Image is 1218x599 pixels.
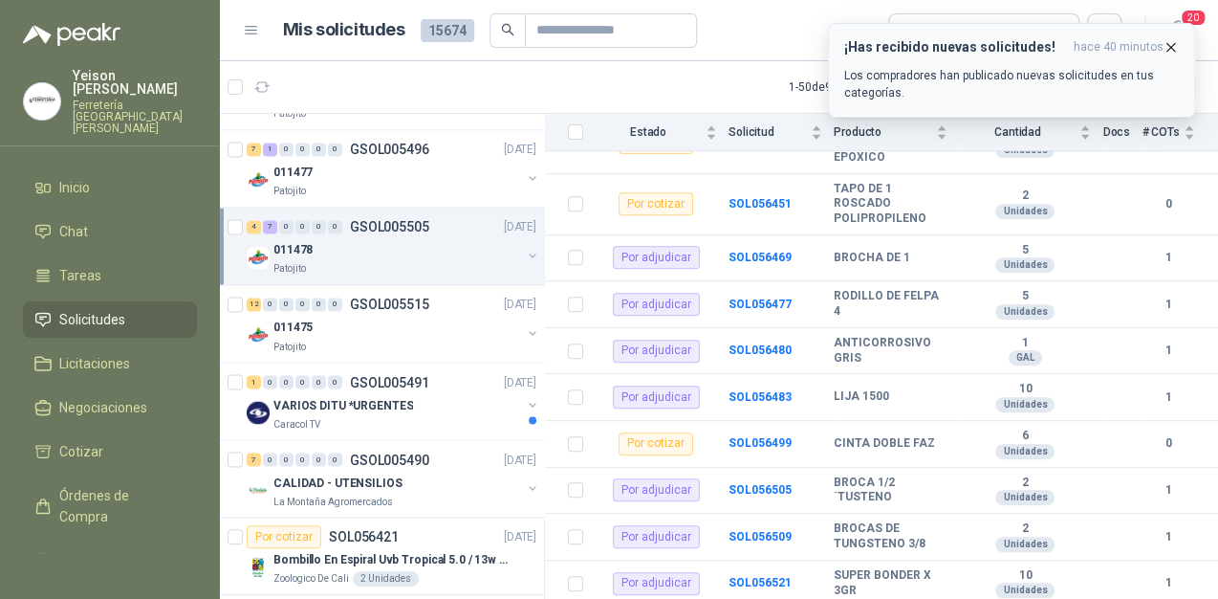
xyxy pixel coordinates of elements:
[247,375,261,388] div: 1
[729,197,792,211] a: SOL056451
[247,323,270,346] img: Company Logo
[247,370,540,432] a: 1 0 0 0 0 0 GSOL005491[DATE] Company LogoVARIOS DITU *URGENTESCaracol TV
[247,453,261,466] div: 7
[995,537,1055,552] div: Unidades
[279,220,294,233] div: 0
[295,453,310,466] div: 0
[729,114,834,151] th: Solicitud
[729,436,792,450] a: SOL056499
[328,220,342,233] div: 0
[328,453,342,466] div: 0
[729,251,792,264] a: SOL056469
[995,583,1055,598] div: Unidades
[73,69,197,96] p: Yeison [PERSON_NAME]
[789,72,913,102] div: 1 - 50 de 9024
[295,143,310,156] div: 0
[273,551,511,569] p: Bombillo En Espiral Uvb Tropical 5.0 / 13w Reptiles (ectotermos)
[619,433,693,455] div: Por cotizar
[23,257,197,294] a: Tareas
[273,319,313,337] p: 011475
[24,83,60,120] img: Company Logo
[279,298,294,311] div: 0
[263,453,277,466] div: 0
[729,344,792,357] a: SOL056480
[729,390,792,404] a: SOL056483
[295,298,310,311] div: 0
[1142,434,1195,453] b: 0
[959,243,1091,258] b: 5
[23,389,197,426] a: Negociaciones
[1142,388,1195,407] b: 1
[613,246,700,269] div: Por adjudicar
[247,448,540,509] a: 7 0 0 0 0 0 GSOL005490[DATE] Company LogoCALIDAD - UTENSILIOSLa Montaña Agromercados
[504,141,536,159] p: [DATE]
[263,143,277,156] div: 1
[247,215,540,277] a: 4 7 0 0 0 0 GSOL005505[DATE] Company Logo011478Patojito
[959,568,1091,584] b: 10
[959,289,1091,304] b: 5
[247,138,540,199] a: 7 1 0 0 0 0 GSOL005496[DATE] Company Logo011477Patojito
[834,389,889,405] b: LIJA 1500
[729,298,792,311] a: SOL056477
[613,293,700,316] div: Por adjudicar
[504,218,536,236] p: [DATE]
[613,340,700,363] div: Por adjudicar
[959,382,1091,397] b: 10
[504,451,536,469] p: [DATE]
[834,289,947,319] b: RODILLO DE FELPA 4
[59,309,125,330] span: Solicitudes
[273,241,313,259] p: 011478
[1009,350,1042,366] div: GAL
[995,257,1055,273] div: Unidades
[263,220,277,233] div: 7
[247,168,270,191] img: Company Logo
[283,16,405,44] h1: Mis solicitudes
[995,444,1055,459] div: Unidades
[844,67,1179,101] p: Los compradores han publicado nuevas solicitudes en tus categorías.
[59,221,88,242] span: Chat
[729,483,792,497] a: SOL056505
[504,373,536,391] p: [DATE]
[959,476,1091,491] b: 2
[995,397,1055,412] div: Unidades
[312,298,326,311] div: 0
[247,143,261,156] div: 7
[834,336,947,366] b: ANTICORROSIVO GRIS
[995,304,1055,320] div: Unidades
[263,298,277,311] div: 0
[729,530,792,544] a: SOL056509
[59,550,130,571] span: Remisiones
[959,189,1091,204] b: 2
[312,453,326,466] div: 0
[247,246,270,269] img: Company Logo
[613,572,700,595] div: Por adjudicar
[1142,249,1195,267] b: 1
[273,396,413,414] p: VARIOS DITU *URGENTES
[501,23,514,36] span: search
[273,339,306,354] p: Patojito
[613,386,700,409] div: Por adjudicar
[328,143,342,156] div: 0
[23,433,197,470] a: Cotizar
[421,19,474,42] span: 15674
[595,114,729,151] th: Estado
[247,556,270,579] img: Company Logo
[834,521,947,551] b: BROCAS DE TUNGSTENO 3/8
[59,177,90,198] span: Inicio
[279,375,294,388] div: 0
[247,220,261,233] div: 4
[1180,9,1207,27] span: 20
[23,213,197,250] a: Chat
[59,265,101,286] span: Tareas
[729,576,792,589] a: SOL056521
[834,251,910,266] b: BROCHA DE 1
[901,20,941,41] div: Todas
[504,528,536,546] p: [DATE]
[350,453,429,466] p: GSOL005490
[959,336,1091,351] b: 1
[59,441,103,462] span: Cotizar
